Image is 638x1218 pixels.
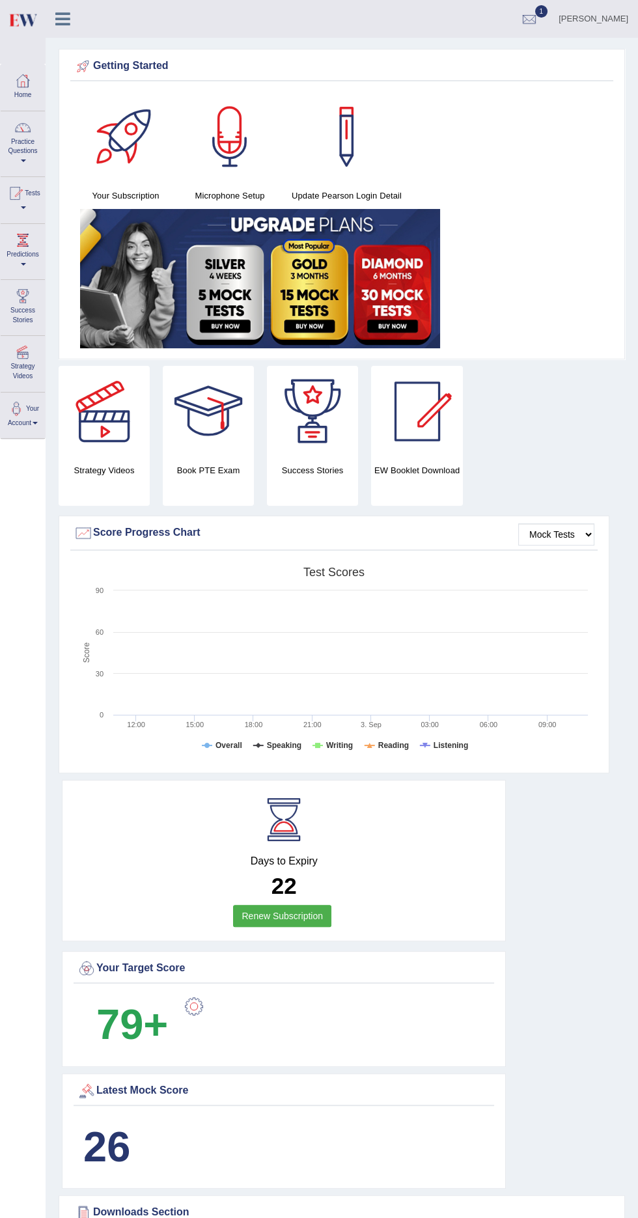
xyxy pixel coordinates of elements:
h4: Days to Expiry [77,855,491,867]
a: Tests [1,177,45,219]
a: Success Stories [1,280,45,331]
text: 03:00 [421,721,439,728]
h4: Success Stories [267,464,358,477]
text: 15:00 [186,721,204,728]
a: Renew Subscription [233,905,331,927]
text: 12:00 [127,721,145,728]
text: 60 [96,628,104,636]
tspan: Overall [215,741,242,750]
text: 06:00 [480,721,498,728]
a: Home [1,64,45,107]
text: 90 [96,587,104,594]
text: 0 [100,711,104,719]
a: Strategy Videos [1,336,45,387]
h4: Strategy Videos [59,464,150,477]
text: 30 [96,670,104,678]
text: 09:00 [538,721,557,728]
h4: Book PTE Exam [163,464,254,477]
a: Your Account [1,393,45,435]
tspan: Listening [434,741,468,750]
tspan: Speaking [267,741,301,750]
tspan: Score [82,643,91,663]
h4: Microphone Setup [184,189,275,202]
tspan: Writing [326,741,353,750]
div: Score Progress Chart [74,523,594,543]
a: Practice Questions [1,111,45,173]
tspan: 3. Sep [361,721,381,728]
b: 22 [271,873,297,898]
tspan: Test scores [303,566,365,579]
b: 79+ [96,1001,168,1048]
img: small5.jpg [80,209,440,348]
a: Predictions [1,224,45,275]
h4: EW Booklet Download [371,464,463,477]
tspan: Reading [378,741,409,750]
text: 21:00 [303,721,322,728]
span: 1 [535,5,548,18]
text: 18:00 [245,721,263,728]
h4: Update Pearson Login Detail [288,189,405,202]
b: 26 [83,1123,130,1170]
div: Latest Mock Score [77,1081,491,1101]
h4: Your Subscription [80,189,171,202]
div: Your Target Score [77,959,491,978]
div: Getting Started [74,57,610,76]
